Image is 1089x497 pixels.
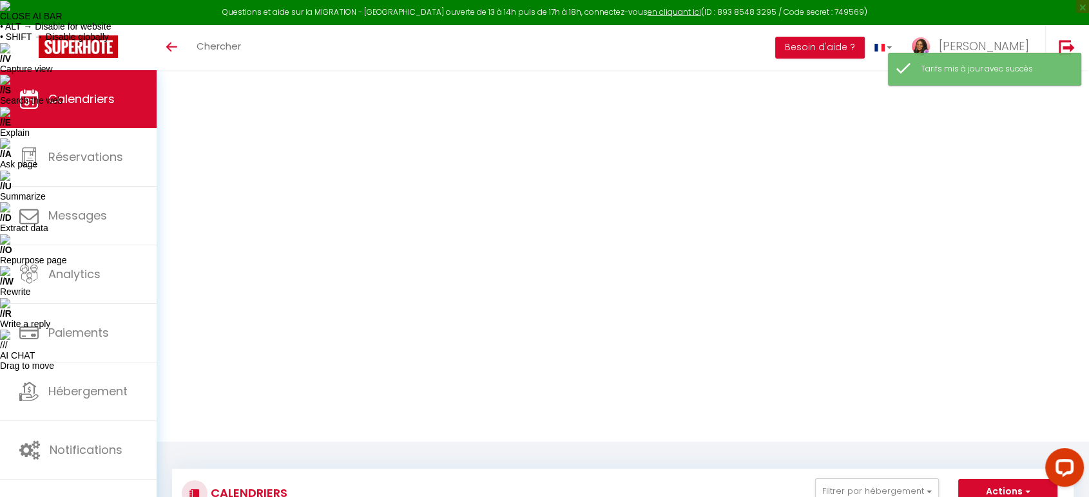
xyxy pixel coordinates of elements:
[1035,443,1089,497] iframe: LiveChat chat widget
[50,442,122,458] span: Notifications
[48,383,128,399] span: Hébergement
